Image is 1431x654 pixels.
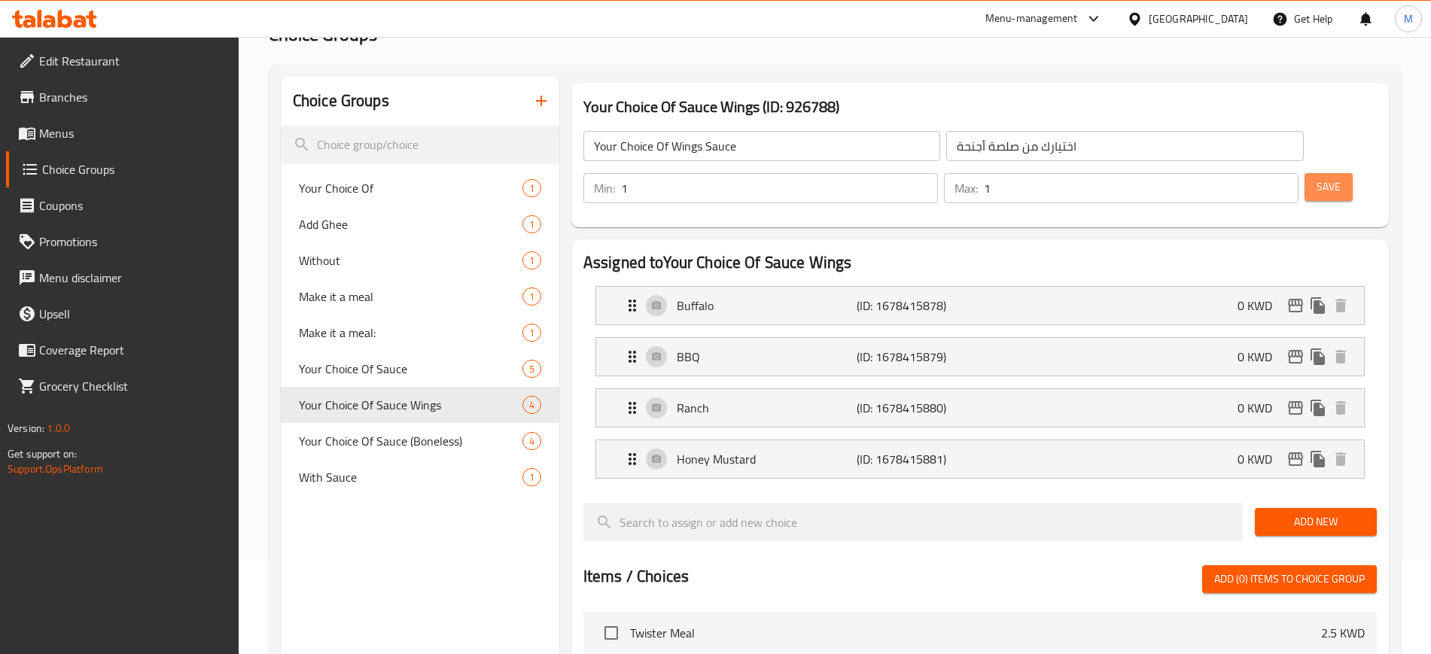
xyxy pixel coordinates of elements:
[985,10,1078,28] div: Menu-management
[1329,397,1352,419] button: delete
[6,79,239,115] a: Branches
[281,459,559,495] div: With Sauce1
[299,179,522,197] span: Your Choice Of
[1238,399,1284,417] p: 0 KWD
[299,360,522,378] span: Your Choice Of Sauce
[1255,508,1377,536] button: Add New
[6,151,239,187] a: Choice Groups
[1321,624,1365,642] p: 2.5 KWD
[299,215,522,233] span: Add Ghee
[299,287,522,306] span: Make it a meal
[281,206,559,242] div: Add Ghee1
[39,124,227,142] span: Menus
[299,251,522,269] span: Without
[281,423,559,459] div: Your Choice Of Sauce (Boneless)4
[8,418,44,438] span: Version:
[522,432,541,450] div: Choices
[595,617,627,649] span: Select choice
[583,331,1377,382] li: Expand
[955,179,978,197] p: Max:
[39,88,227,106] span: Branches
[1404,11,1413,27] span: M
[583,565,689,588] h2: Items / Choices
[522,251,541,269] div: Choices
[6,115,239,151] a: Menus
[293,90,389,112] h2: Choice Groups
[1284,345,1307,368] button: edit
[523,470,540,485] span: 1
[583,503,1243,541] input: search
[39,233,227,251] span: Promotions
[523,434,540,449] span: 4
[583,280,1377,331] li: Expand
[857,297,976,315] p: (ID: 1678415878)
[523,362,540,376] span: 5
[1329,294,1352,317] button: delete
[299,396,522,414] span: Your Choice Of Sauce Wings
[857,348,976,366] p: (ID: 1678415879)
[1149,11,1248,27] div: [GEOGRAPHIC_DATA]
[281,170,559,206] div: Your Choice Of1
[299,324,522,342] span: Make it a meal:
[281,278,559,315] div: Make it a meal1
[522,468,541,486] div: Choices
[6,296,239,332] a: Upsell
[1307,345,1329,368] button: duplicate
[299,468,522,486] span: With Sauce
[1329,448,1352,470] button: delete
[523,181,540,196] span: 1
[42,160,227,178] span: Choice Groups
[523,398,540,412] span: 4
[6,260,239,296] a: Menu disclaimer
[583,433,1377,485] li: Expand
[523,326,540,340] span: 1
[596,287,1364,324] div: Expand
[39,305,227,323] span: Upsell
[522,324,541,342] div: Choices
[6,332,239,368] a: Coverage Report
[522,360,541,378] div: Choices
[1267,513,1365,531] span: Add New
[583,382,1377,433] li: Expand
[1202,565,1377,593] button: Add (0) items to choice group
[1307,397,1329,419] button: duplicate
[596,338,1364,376] div: Expand
[39,269,227,287] span: Menu disclaimer
[677,297,857,315] p: Buffalo
[583,251,1377,274] h2: Assigned to Your Choice Of Sauce Wings
[1284,397,1307,419] button: edit
[1305,173,1353,201] button: Save
[39,196,227,214] span: Coupons
[1329,345,1352,368] button: delete
[1238,348,1284,366] p: 0 KWD
[299,432,522,450] span: Your Choice Of Sauce (Boneless)
[596,389,1364,427] div: Expand
[1284,448,1307,470] button: edit
[6,224,239,260] a: Promotions
[281,315,559,351] div: Make it a meal:1
[281,242,559,278] div: Without1
[1307,294,1329,317] button: duplicate
[281,126,559,164] input: search
[8,444,77,464] span: Get support on:
[594,179,615,197] p: Min:
[677,348,857,366] p: BBQ
[6,43,239,79] a: Edit Restaurant
[1284,294,1307,317] button: edit
[857,399,976,417] p: (ID: 1678415880)
[677,450,857,468] p: Honey Mustard
[583,95,1377,119] h3: Your Choice Of Sauce Wings (ID: 926788)
[281,387,559,423] div: Your Choice Of Sauce Wings4
[1214,570,1365,589] span: Add (0) items to choice group
[523,217,540,232] span: 1
[522,179,541,197] div: Choices
[1238,450,1284,468] p: 0 KWD
[630,624,1321,642] span: Twister Meal
[8,459,103,479] a: Support.OpsPlatform
[1307,448,1329,470] button: duplicate
[1238,297,1284,315] p: 0 KWD
[596,440,1364,478] div: Expand
[6,368,239,404] a: Grocery Checklist
[677,399,857,417] p: Ranch
[39,52,227,70] span: Edit Restaurant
